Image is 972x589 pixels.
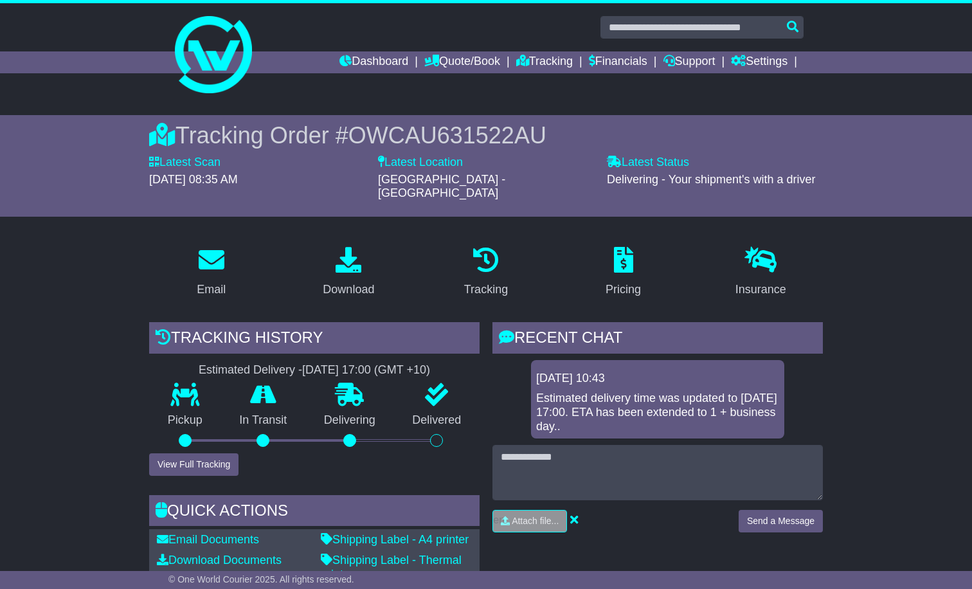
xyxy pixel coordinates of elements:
[607,173,816,186] span: Delivering - Your shipment's with a driver
[321,554,462,581] a: Shipping Label - Thermal printer
[607,156,689,170] label: Latest Status
[314,242,382,303] a: Download
[168,574,354,584] span: © One World Courier 2025. All rights reserved.
[536,372,779,386] div: [DATE] 10:43
[735,281,786,298] div: Insurance
[394,413,480,428] p: Delivered
[323,281,374,298] div: Download
[339,51,408,73] a: Dashboard
[149,413,221,428] p: Pickup
[157,533,259,546] a: Email Documents
[305,413,394,428] p: Delivering
[221,413,306,428] p: In Transit
[149,156,221,170] label: Latest Scan
[378,173,505,200] span: [GEOGRAPHIC_DATA] - [GEOGRAPHIC_DATA]
[492,322,823,357] div: RECENT CHAT
[157,554,282,566] a: Download Documents
[589,51,647,73] a: Financials
[149,322,480,357] div: Tracking history
[536,392,779,433] div: Estimated delivery time was updated to [DATE] 17:00. ETA has been extended to 1 + business day..
[378,156,463,170] label: Latest Location
[197,281,226,298] div: Email
[663,51,715,73] a: Support
[731,51,788,73] a: Settings
[149,173,238,186] span: [DATE] 08:35 AM
[456,242,516,303] a: Tracking
[149,453,239,476] button: View Full Tracking
[606,281,641,298] div: Pricing
[149,363,480,377] div: Estimated Delivery -
[739,510,823,532] button: Send a Message
[149,122,823,149] div: Tracking Order #
[321,533,469,546] a: Shipping Label - A4 printer
[302,363,430,377] div: [DATE] 17:00 (GMT +10)
[727,242,795,303] a: Insurance
[188,242,234,303] a: Email
[464,281,508,298] div: Tracking
[597,242,649,303] a: Pricing
[149,495,480,530] div: Quick Actions
[348,122,546,149] span: OWCAU631522AU
[424,51,500,73] a: Quote/Book
[516,51,573,73] a: Tracking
